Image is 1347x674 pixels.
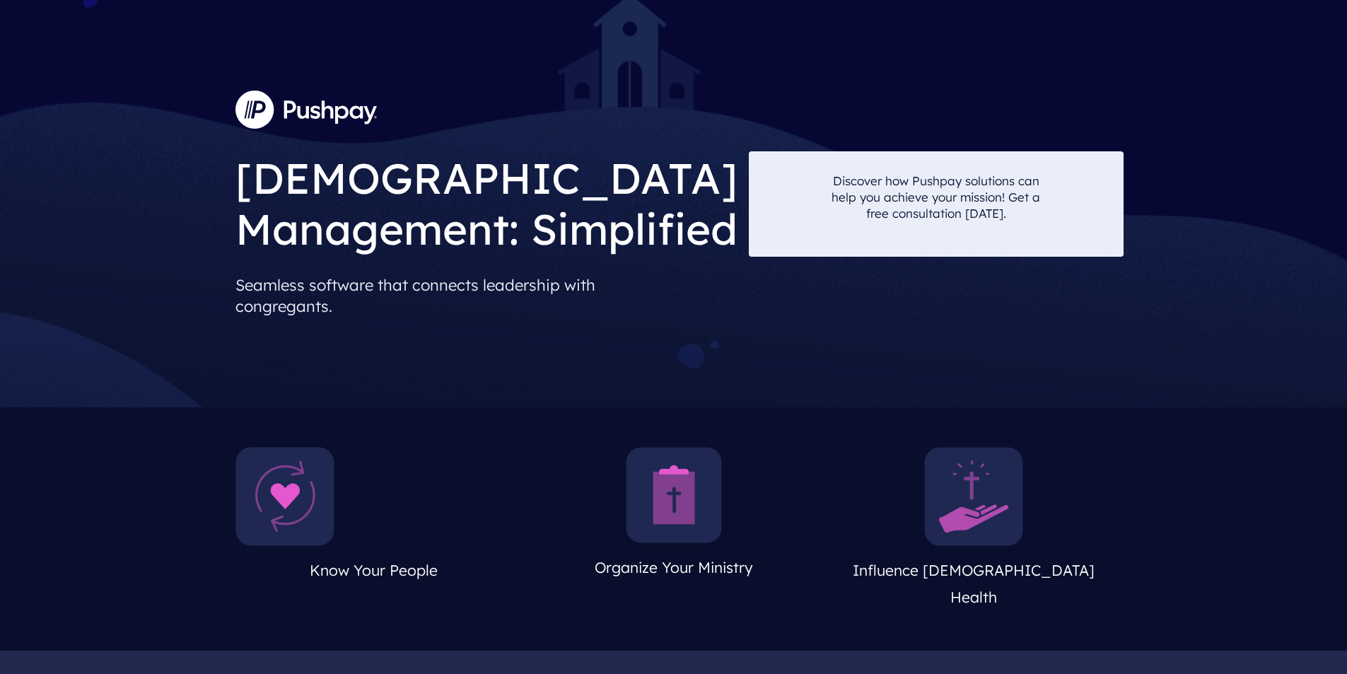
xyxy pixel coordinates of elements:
[235,269,737,323] p: Seamless software that connects leadership with congregants.
[853,561,1095,606] span: Influence [DEMOGRAPHIC_DATA] Health
[235,141,737,258] h1: [DEMOGRAPHIC_DATA] Management: Simplified
[595,558,753,576] span: Organize Your Ministry
[832,173,1041,221] p: Discover how Pushpay solutions can help you achieve your mission! Get a free consultation [DATE].
[310,561,438,579] span: Know Your People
